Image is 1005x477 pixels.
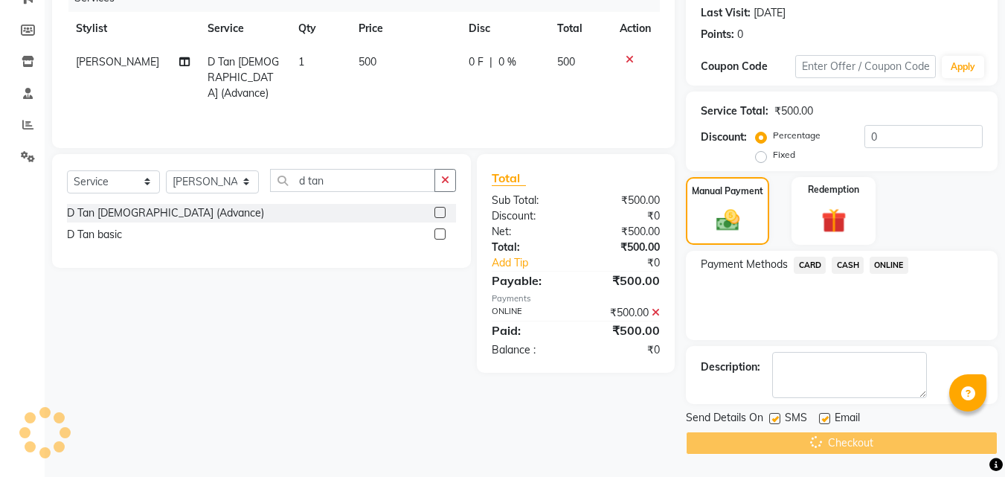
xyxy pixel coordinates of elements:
div: ₹500.00 [774,103,813,119]
div: ₹500.00 [576,321,671,339]
span: ONLINE [870,257,908,274]
div: Paid: [481,321,576,339]
div: ₹0 [592,255,672,271]
div: Sub Total: [481,193,576,208]
span: Total [492,170,526,186]
div: ₹500.00 [576,193,671,208]
label: Redemption [808,183,859,196]
div: ₹500.00 [576,240,671,255]
div: Payable: [481,272,576,289]
th: Action [611,12,660,45]
div: ONLINE [481,305,576,321]
div: ₹500.00 [576,272,671,289]
img: _cash.svg [709,207,747,234]
span: 500 [557,55,575,68]
span: Payment Methods [701,257,788,272]
th: Total [548,12,611,45]
th: Stylist [67,12,199,45]
span: SMS [785,410,807,429]
label: Percentage [773,129,821,142]
div: 0 [737,27,743,42]
div: Payments [492,292,660,305]
div: Points: [701,27,734,42]
div: ₹0 [576,208,671,224]
div: Last Visit: [701,5,751,21]
a: Add Tip [481,255,591,271]
label: Fixed [773,148,795,161]
span: 0 % [498,54,516,70]
div: Service Total: [701,103,768,119]
span: [PERSON_NAME] [76,55,159,68]
th: Price [350,12,460,45]
div: Net: [481,224,576,240]
span: 500 [359,55,376,68]
span: Send Details On [686,410,763,429]
div: Description: [701,359,760,375]
div: Coupon Code [701,59,794,74]
div: Discount: [481,208,576,224]
span: Email [835,410,860,429]
div: D Tan basic [67,227,122,243]
th: Disc [460,12,548,45]
input: Search or Scan [270,169,435,192]
th: Service [199,12,289,45]
div: Total: [481,240,576,255]
div: Discount: [701,129,747,145]
span: 1 [298,55,304,68]
div: [DATE] [754,5,786,21]
input: Enter Offer / Coupon Code [795,55,936,78]
label: Manual Payment [692,185,763,198]
th: Qty [289,12,350,45]
div: ₹0 [576,342,671,358]
button: Apply [942,56,984,78]
span: CASH [832,257,864,274]
div: D Tan [DEMOGRAPHIC_DATA] (Advance) [67,205,264,221]
span: | [489,54,492,70]
img: _gift.svg [814,205,854,236]
span: D Tan [DEMOGRAPHIC_DATA] (Advance) [208,55,279,100]
span: CARD [794,257,826,274]
div: ₹500.00 [576,224,671,240]
div: ₹500.00 [576,305,671,321]
div: Balance : [481,342,576,358]
span: 0 F [469,54,484,70]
